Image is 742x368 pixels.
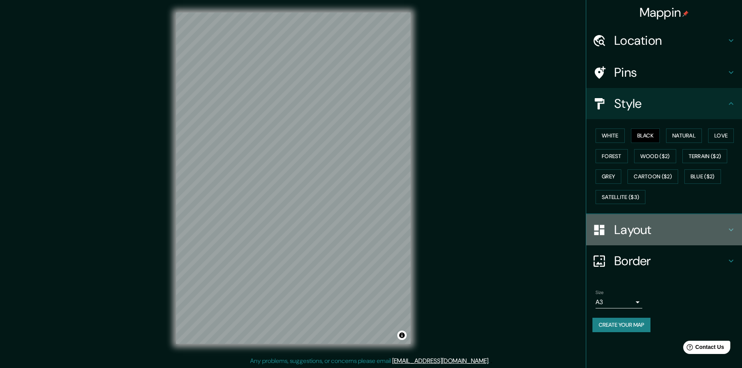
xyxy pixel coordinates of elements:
[614,65,726,80] h4: Pins
[491,356,492,366] div: .
[596,129,625,143] button: White
[586,214,742,245] div: Layout
[592,318,650,332] button: Create your map
[614,253,726,269] h4: Border
[673,338,733,359] iframe: Help widget launcher
[586,245,742,276] div: Border
[614,96,726,111] h4: Style
[176,12,411,344] canvas: Map
[684,169,721,184] button: Blue ($2)
[631,129,660,143] button: Black
[708,129,734,143] button: Love
[666,129,702,143] button: Natural
[634,149,676,164] button: Wood ($2)
[397,331,407,340] button: Toggle attribution
[596,169,621,184] button: Grey
[627,169,678,184] button: Cartoon ($2)
[586,25,742,56] div: Location
[586,57,742,88] div: Pins
[614,222,726,238] h4: Layout
[596,190,645,204] button: Satellite ($3)
[586,88,742,119] div: Style
[682,11,689,17] img: pin-icon.png
[682,149,728,164] button: Terrain ($2)
[596,289,604,296] label: Size
[614,33,726,48] h4: Location
[640,5,689,20] h4: Mappin
[596,149,628,164] button: Forest
[392,357,488,365] a: [EMAIL_ADDRESS][DOMAIN_NAME]
[250,356,490,366] p: Any problems, suggestions, or concerns please email .
[490,356,491,366] div: .
[596,296,642,308] div: A3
